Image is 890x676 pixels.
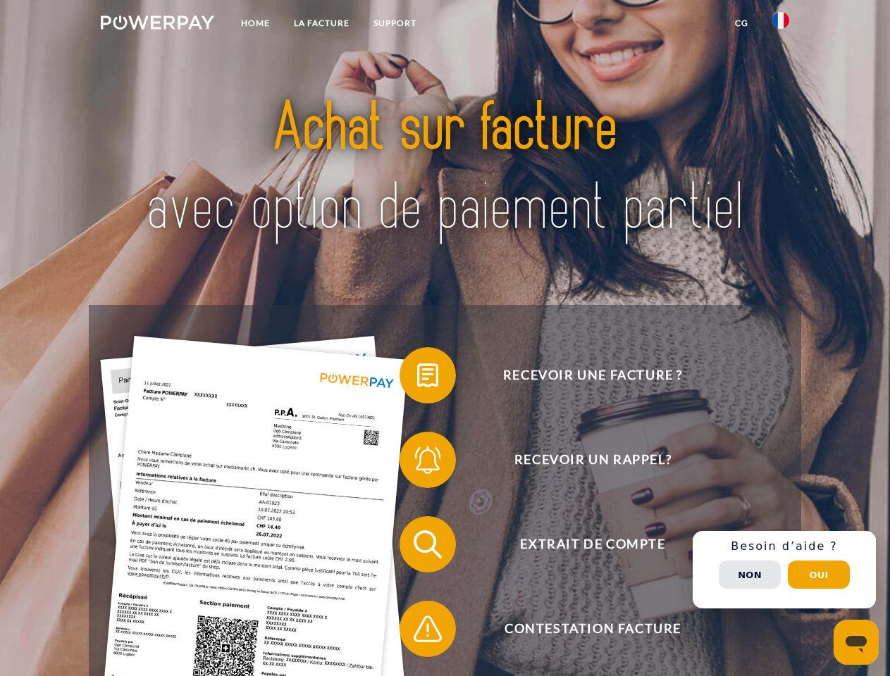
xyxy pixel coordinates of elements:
button: Recevoir une facture ? [400,347,766,403]
h3: Besoin d’aide ? [701,539,867,553]
button: Oui [788,561,850,589]
button: Extrait de compte [400,516,766,572]
span: Extrait de compte [420,516,765,572]
div: Schnellhilfe [693,531,876,608]
img: logo-powerpay-white.svg [101,15,214,30]
a: LA FACTURE [282,11,361,36]
img: fr [772,12,789,29]
span: Contestation Facture [420,601,765,657]
span: Recevoir une facture ? [420,347,765,403]
iframe: Bouton de lancement de la fenêtre de messagerie [834,620,879,665]
span: Recevoir un rappel? [420,432,765,488]
button: Contestation Facture [400,601,766,657]
button: Non [719,561,781,589]
img: qb_warning.svg [410,611,445,646]
img: qb_bell.svg [410,442,445,477]
a: CG [723,11,760,36]
img: qb_search.svg [410,527,445,562]
img: qb_bill.svg [410,358,445,393]
a: Support [361,11,428,36]
button: Recevoir un rappel? [400,432,766,488]
a: Home [229,11,282,36]
img: title-powerpay_fr.svg [135,68,755,270]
